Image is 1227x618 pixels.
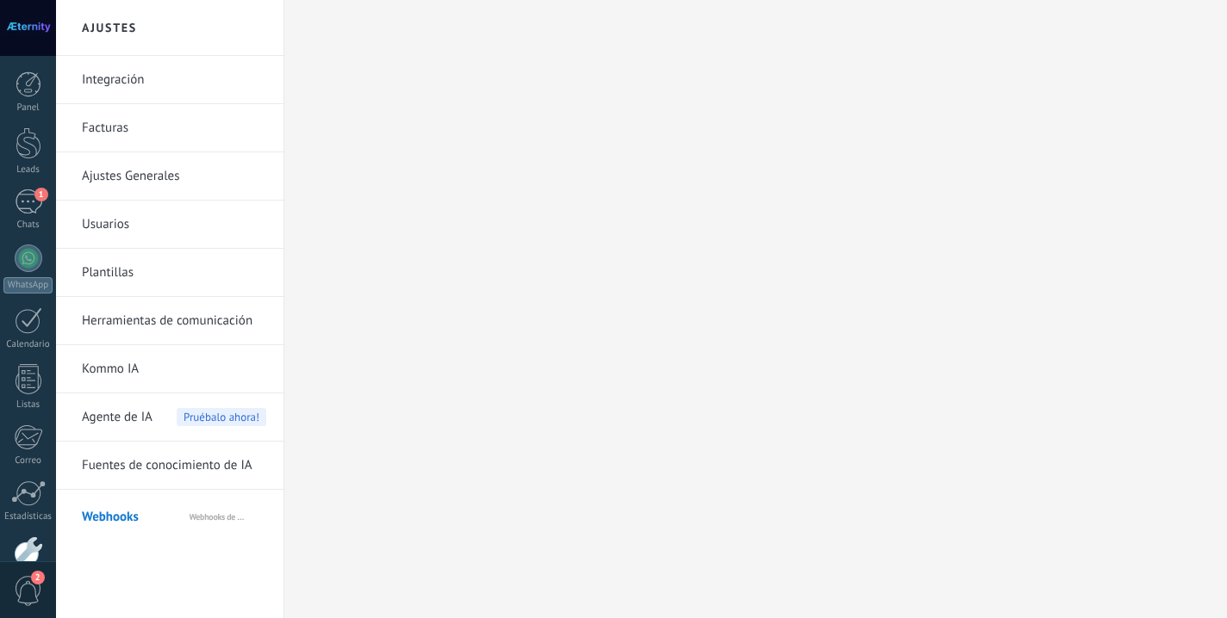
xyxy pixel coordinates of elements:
[3,102,53,114] div: Panel
[82,56,266,104] a: Integración
[31,571,45,584] span: 2
[56,393,283,442] li: Agente de IA
[3,455,53,467] div: Correo
[3,164,53,176] div: Leads
[177,408,266,426] span: Pruébalo ahora!
[56,201,283,249] li: Usuarios
[82,493,266,535] a: Webhooks Webhooks de Salesbot por [PERSON_NAME]
[3,511,53,522] div: Estadísticas
[56,297,283,345] li: Herramientas de comunicación
[82,297,266,345] a: Herramientas de comunicación
[56,345,283,393] li: Kommo IA
[82,201,266,249] a: Usuarios
[3,399,53,411] div: Listas
[56,249,283,297] li: Plantillas
[56,104,283,152] li: Facturas
[56,56,283,104] li: Integración
[3,277,53,294] div: WhatsApp
[82,249,266,297] a: Plantillas
[3,339,53,350] div: Calendario
[82,393,266,442] a: Agente de IA Pruébalo ahora!
[82,442,266,490] a: Fuentes de conocimiento de IA
[82,152,266,201] a: Ajustes Generales
[82,493,188,535] span: Webhooks
[56,152,283,201] li: Ajustes Generales
[3,219,53,231] div: Chats
[34,188,48,201] span: 1
[56,490,283,537] li: Webhooks
[190,493,266,535] span: Webhooks de Salesbot por [PERSON_NAME]
[82,345,266,393] a: Kommo IA
[82,393,153,442] span: Agente de IA
[82,104,266,152] a: Facturas
[56,442,283,490] li: Fuentes de conocimiento de IA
